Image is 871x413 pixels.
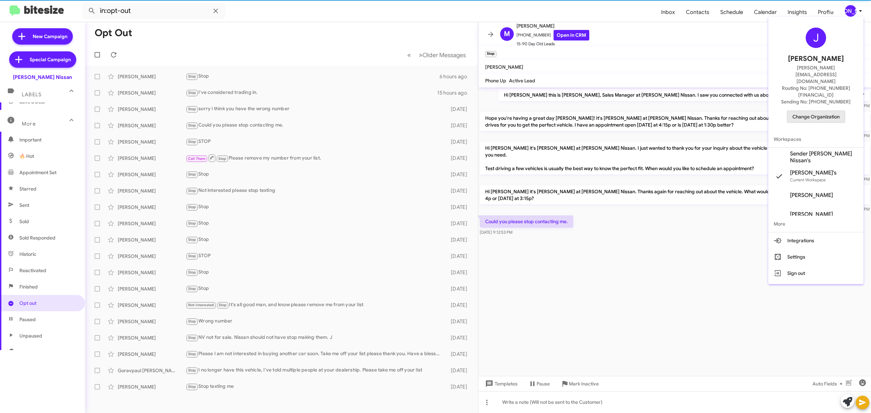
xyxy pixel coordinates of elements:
span: [PERSON_NAME] [790,211,833,218]
span: [PERSON_NAME][EMAIL_ADDRESS][DOMAIN_NAME] [776,64,855,85]
div: J [806,28,826,48]
span: More [768,216,864,232]
span: Current Workspace [790,177,826,182]
span: Workspaces [768,131,864,147]
button: Integrations [768,232,864,249]
button: Settings [768,249,864,265]
span: [PERSON_NAME]'s [790,169,837,176]
span: [PERSON_NAME] [788,53,844,64]
span: Sending No: [PHONE_NUMBER] [781,98,851,105]
button: Change Organization [787,111,845,123]
span: [PERSON_NAME] [790,192,833,199]
span: Sender [PERSON_NAME] Nissan's [790,150,858,164]
span: Change Organization [792,111,840,122]
span: Routing No: [PHONE_NUMBER][FINANCIAL_ID] [776,85,855,98]
button: Sign out [768,265,864,281]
